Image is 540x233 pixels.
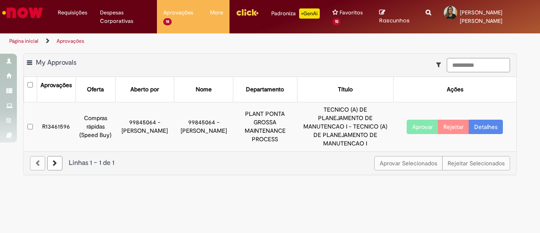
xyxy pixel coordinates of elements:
[299,8,320,19] p: +GenAi
[379,9,413,25] a: Rascunhos
[57,38,84,44] a: Aprovações
[30,158,510,168] div: Linhas 1 − 1 de 1
[233,102,297,151] td: PLANT PONTA GROSSA MAINTENANCE PROCESS
[37,102,76,151] td: R13461596
[130,85,159,94] div: Aberto por
[407,120,438,134] button: Aprovar
[100,8,151,25] span: Despesas Corporativas
[58,8,87,17] span: Requisições
[469,120,503,134] a: Detalhes
[9,38,38,44] a: Página inicial
[115,102,174,151] td: 99845064 - [PERSON_NAME]
[436,62,445,68] i: Mostrar filtros para: Suas Solicitações
[379,16,410,25] span: Rascunhos
[340,8,363,17] span: Favoritos
[37,77,76,102] th: Aprovações
[87,85,104,94] div: Oferta
[460,9,502,25] span: [PERSON_NAME] [PERSON_NAME]
[36,58,76,67] span: My Approvals
[6,33,354,49] ul: Trilhas de página
[438,120,469,134] button: Rejeitar
[163,18,172,25] span: 18
[210,8,223,17] span: More
[76,102,115,151] td: Compras rápidas (Speed Buy)
[163,8,193,17] span: Aprovações
[40,81,72,90] div: Aprovações
[196,85,212,94] div: Nome
[236,6,259,19] img: click_logo_yellow_360x200.png
[1,4,44,21] img: ServiceNow
[246,85,284,94] div: Departamento
[297,102,394,151] td: TECNICO (A) DE PLANEJAMENTO DE MANUTENCAO I - TECNICO (A) DE PLANEJAMENTO DE MANUTENCAO I
[338,85,353,94] div: Título
[174,102,233,151] td: 99845064 - [PERSON_NAME]
[332,18,341,25] span: 15
[271,8,320,19] div: Padroniza
[447,85,463,94] div: Ações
